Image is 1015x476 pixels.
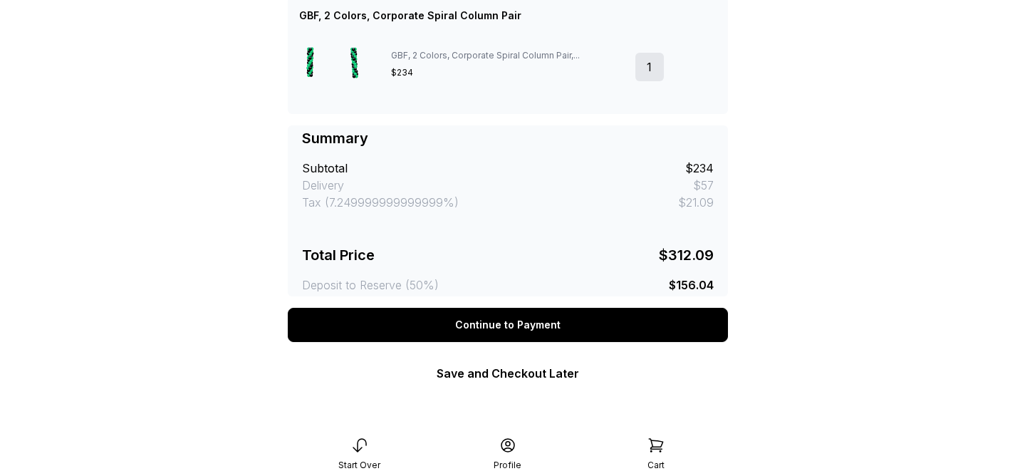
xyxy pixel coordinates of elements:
div: Start Over [338,460,380,471]
div: GBF, 2 Colors, Corporate Spiral Column Pair, ... [391,50,623,61]
div: $21.09 [678,194,714,211]
div: Continue to Payment [288,308,728,342]
div: Total Price [302,245,375,265]
div: $234 [685,160,714,177]
div: Cart [647,460,665,471]
div: Deposit to Reserve (50%) [302,276,439,294]
div: Profile [494,460,521,471]
div: $312.09 [659,245,714,265]
div: Subtotal [302,160,348,177]
div: $156.04 [669,276,714,294]
div: $ 234 [391,67,623,78]
div: GBF, 2 Colors, Corporate Spiral Column Pair [299,9,521,23]
div: Summary [302,128,368,148]
div: 1 [635,53,664,81]
a: Save and Checkout Later [437,366,579,381]
div: Delivery [302,177,344,194]
div: $57 [693,177,714,194]
div: Tax (7.249999999999999%) [302,194,459,211]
